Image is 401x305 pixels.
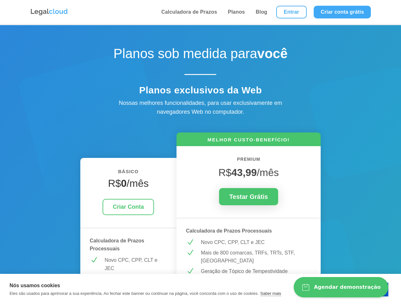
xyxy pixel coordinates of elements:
a: Entrar [276,6,307,18]
span: R$ /mês [218,167,279,178]
a: Saber mais [260,291,281,296]
h1: Planos sob medida para [89,46,311,65]
span: N [90,256,98,264]
p: Novo CPC, CPP, CLT e JEC [105,256,167,272]
p: Geração de Tópico de Tempestividade [201,267,311,275]
a: Criar Conta [103,199,154,215]
h6: MELHOR CUSTO-BENEFÍCIO! [177,136,321,146]
h4: Planos exclusivos da Web [89,85,311,99]
h6: BÁSICO [90,167,167,179]
strong: Calculadora de Prazos Processuais [90,238,144,252]
h4: R$ /mês [90,177,167,193]
p: Mais de 800 comarcas, TRFs, TRTs, STF, [GEOGRAPHIC_DATA] [201,249,311,265]
span: N [186,267,194,275]
p: Novo CPC, CPP, CLT e JEC [201,238,311,247]
img: Logo da Legalcloud [30,8,68,16]
strong: Calculadora de Prazos Processuais [186,228,272,234]
strong: 43,99 [231,167,257,178]
span: N [186,249,194,257]
h6: PREMIUM [186,156,311,166]
a: Criar conta grátis [314,6,371,18]
strong: 0 [121,178,127,189]
span: N [186,238,194,246]
a: Testar Grátis [219,188,278,205]
strong: você [257,46,288,61]
p: Eles são usados para aprimorar a sua experiência. Ao fechar este banner ou continuar na página, v... [10,291,259,296]
strong: Nós usamos cookies [10,283,60,288]
div: Nossas melhores funcionalidades, para usar exclusivamente em navegadores Web no computador. [105,98,296,117]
